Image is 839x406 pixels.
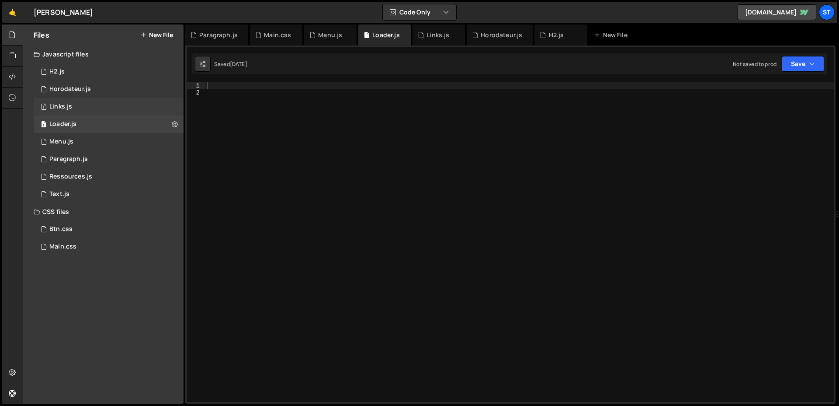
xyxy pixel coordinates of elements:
[782,56,824,72] button: Save
[318,31,342,39] div: Menu.js
[199,31,238,39] div: Paragraph.js
[140,31,173,38] button: New File
[41,122,46,129] span: 1
[34,115,187,133] div: 15898/42478.js
[187,89,205,96] div: 2
[34,150,187,168] div: 15898/42450.js
[23,45,184,63] div: Javascript files
[34,238,184,255] div: 15898/42416.css
[34,185,187,203] div: 15898/42409.js
[49,173,92,181] div: Ressources.js
[214,60,247,68] div: Saved
[49,190,69,198] div: Text.js
[49,85,91,93] div: Horodateur.js
[49,120,76,128] div: Loader.js
[372,31,399,39] div: Loader.js
[49,68,65,76] div: H2.js
[34,80,187,98] div: 15898/45849.js
[819,4,835,20] a: St
[481,31,522,39] div: Horodateur.js
[34,7,93,17] div: [PERSON_NAME]
[41,104,46,111] span: 1
[34,220,184,238] div: 15898/42425.css
[34,63,187,80] div: 15898/42449.js
[34,168,187,185] div: 15898/44119.js
[738,4,816,20] a: [DOMAIN_NAME]
[34,133,187,150] div: 15898/42446.js
[594,31,631,39] div: New File
[383,4,456,20] button: Code Only
[34,30,49,40] h2: Files
[426,31,449,39] div: Links.js
[49,243,76,251] div: Main.css
[49,225,73,233] div: Btn.css
[49,138,73,146] div: Menu.js
[187,82,205,89] div: 1
[230,60,247,68] div: [DATE]
[264,31,291,39] div: Main.css
[733,60,777,68] div: Not saved to prod
[49,103,72,111] div: Links.js
[23,203,184,220] div: CSS files
[34,98,187,115] div: 15898/42448.js
[49,155,88,163] div: Paragraph.js
[2,2,23,23] a: 🤙
[549,31,564,39] div: H2.js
